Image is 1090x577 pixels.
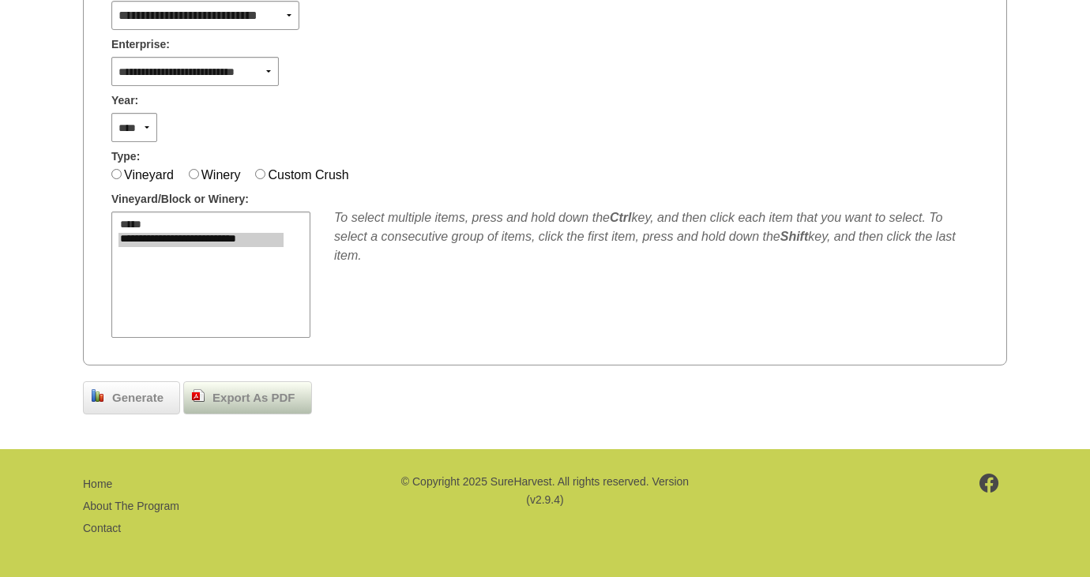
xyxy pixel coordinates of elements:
span: Generate [104,389,171,407]
label: Vineyard [124,168,174,182]
span: Year: [111,92,138,109]
a: About The Program [83,500,179,512]
a: Generate [83,381,180,414]
span: Vineyard/Block or Winery: [111,191,249,208]
b: Ctrl [610,211,632,224]
img: doc_pdf.png [192,389,205,402]
b: Shift [780,230,809,243]
p: © Copyright 2025 SureHarvest. All rights reserved. Version (v2.9.4) [399,473,691,508]
span: Export As PDF [205,389,303,407]
img: footer-facebook.png [979,474,999,493]
a: Export As PDF [183,381,311,414]
a: Contact [83,522,121,534]
img: chart_bar.png [92,389,104,402]
label: Winery [201,168,241,182]
a: Home [83,478,112,490]
label: Custom Crush [268,168,348,182]
div: To select multiple items, press and hold down the key, and then click each item that you want to ... [334,208,979,265]
span: Type: [111,148,140,165]
span: Enterprise: [111,36,170,53]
